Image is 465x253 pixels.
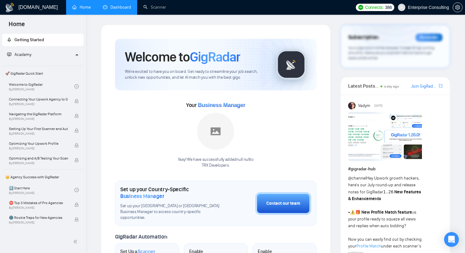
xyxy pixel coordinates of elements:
img: F09AC4U7ATU-image.png [348,112,422,161]
span: user [399,5,404,10]
span: By [PERSON_NAME] [9,147,68,150]
div: Open Intercom Messenger [444,232,459,247]
span: 👑 Agency Success with GigRadar [3,171,83,183]
a: setting [453,5,463,10]
img: logo [5,3,15,13]
span: By [PERSON_NAME] [9,117,68,121]
span: Academy [14,52,31,57]
span: 🚀 GigRadar Quick Start [3,67,83,80]
span: fund-projection-screen [7,52,11,57]
span: Business Manager [120,193,164,200]
span: rocket [7,38,11,42]
span: double-left [73,239,79,245]
span: By [PERSON_NAME] [9,206,68,210]
span: lock [74,217,79,222]
img: Vadym [348,102,356,109]
span: Optimizing and A/B Testing Your Scanner for Better Results [9,155,68,161]
span: Navigating the GigRadar Platform [9,111,68,117]
a: 1️⃣ Start HereBy[PERSON_NAME] [9,183,74,197]
a: Profile Match [356,243,381,249]
span: Connects: [365,4,384,11]
span: Academy [7,52,31,57]
h1: Welcome to [125,49,240,65]
span: Optimizing Your Upwork Profile [9,140,68,147]
button: setting [453,2,463,12]
span: 🎁 [355,210,360,215]
span: Business Manager [198,102,245,108]
span: lock [74,158,79,162]
span: export [439,83,443,88]
span: check-circle [74,84,79,89]
span: Setting Up Your First Scanner and Auto-Bidder [9,126,68,132]
span: By [PERSON_NAME] [9,132,68,136]
h1: Set up your Country-Specific [120,186,225,200]
button: Contact our team [255,192,311,215]
span: Latest Posts from the GigRadar Community [348,82,379,90]
a: dashboardDashboard [103,5,131,10]
a: searchScanner [143,5,166,10]
span: @channel [348,176,366,181]
span: Connecting Your Upwork Agency to GigRadar [9,96,68,102]
img: gigradar-logo.png [276,49,307,80]
span: 🌚 Rookie Traps for New Agencies [9,215,68,221]
span: 386 [385,4,392,11]
a: Welcome to GigRadarBy[PERSON_NAME] [9,80,74,93]
span: We're excited to have you on board. Get ready to streamline your job search, unlock new opportuni... [125,69,266,81]
h1: # gigradar-hub [348,166,443,172]
span: ☠️ Fatal Traps for Solo Freelancers [9,229,68,235]
span: Getting Started [14,37,44,42]
span: lock [74,203,79,207]
span: By [PERSON_NAME] [9,161,68,165]
span: check-circle [74,188,79,192]
span: [DATE] [374,103,383,109]
img: placeholder.png [197,113,234,150]
span: By [PERSON_NAME] [9,102,68,106]
span: GigRadar Automation [115,233,167,240]
a: export [439,83,443,89]
span: Your subscription will be renewed. To keep things running smoothly, make sure your payment method... [348,45,435,60]
div: Reminder [415,34,443,42]
div: Yaay! We have successfully added null null to [178,157,254,168]
span: Your [186,102,245,109]
img: upwork-logo.png [358,5,363,10]
span: lock [74,143,79,148]
span: lock [74,128,79,133]
div: Contact our team [266,200,300,207]
span: ⛔ Top 3 Mistakes of Pro Agencies [9,200,68,206]
strong: New Profile Match feature: [361,210,413,215]
span: Home [4,20,30,33]
span: a day ago [384,84,399,89]
span: By [PERSON_NAME] [9,221,68,224]
span: Set up your [GEOGRAPHIC_DATA] or [GEOGRAPHIC_DATA] Business Manager to access country-specific op... [120,203,225,221]
span: lock [74,99,79,103]
a: homeHome [72,5,91,10]
span: lock [74,114,79,118]
span: Subscription [348,32,379,43]
span: Vadym [358,102,370,109]
li: Getting Started [2,34,84,46]
span: ⚠️ [350,210,355,215]
p: TRX Developers . [178,163,254,168]
a: Join GigRadar Slack Community [411,83,438,90]
span: GigRadar [190,49,240,65]
code: 1.26 [383,189,394,194]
